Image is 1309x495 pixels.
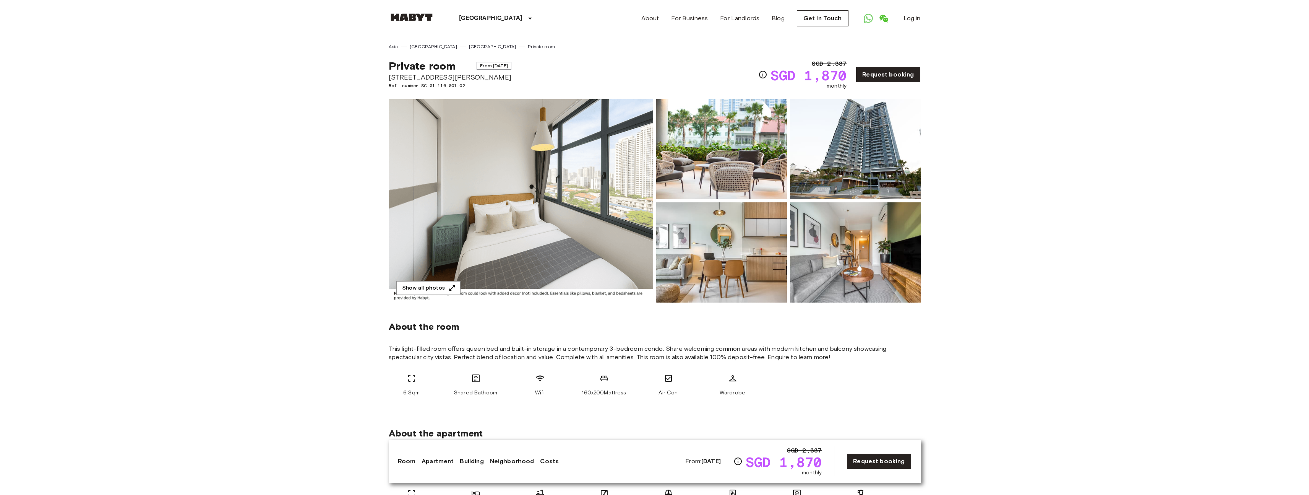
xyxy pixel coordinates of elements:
[685,457,721,466] span: From:
[720,14,759,23] a: For Landlords
[770,68,847,82] span: SGD 1,870
[876,11,891,26] a: Open WeChat
[861,11,876,26] a: Open WhatsApp
[758,70,767,79] svg: Check cost overview for full price breakdown. Please note that discounts apply to new joiners onl...
[389,99,653,303] img: Marketing picture of unit SG-01-116-001-02
[656,202,787,303] img: Picture of unit SG-01-116-001-02
[746,455,822,469] span: SGD 1,870
[856,67,920,83] a: Request booking
[720,389,745,397] span: Wardrobe
[535,389,545,397] span: Wifi
[797,10,848,26] a: Get in Touch
[656,99,787,199] img: Picture of unit SG-01-116-001-02
[790,202,921,303] img: Picture of unit SG-01-116-001-02
[490,457,534,466] a: Neighborhood
[403,389,420,397] span: 6 Sqm
[422,457,454,466] a: Apartment
[802,469,822,477] span: monthly
[389,43,398,50] a: Asia
[459,14,523,23] p: [GEOGRAPHIC_DATA]
[847,453,911,469] a: Request booking
[827,82,847,90] span: monthly
[396,281,461,295] button: Show all photos
[733,457,743,466] svg: Check cost overview for full price breakdown. Please note that discounts apply to new joiners onl...
[540,457,559,466] a: Costs
[389,345,921,361] span: This light-filled room offers queen bed and built-in storage in a contemporary 3-bedroom condo. S...
[641,14,659,23] a: About
[469,43,516,50] a: [GEOGRAPHIC_DATA]
[659,389,678,397] span: Air Con
[454,389,497,397] span: Shared Bathoom
[389,13,435,21] img: Habyt
[582,389,626,397] span: 160x200Mattress
[477,62,511,70] span: From [DATE]
[389,59,456,72] span: Private room
[787,446,822,455] span: SGD 2,337
[701,458,721,465] b: [DATE]
[671,14,708,23] a: For Business
[389,82,511,89] span: Ref. number SG-01-116-001-02
[790,99,921,199] img: Picture of unit SG-01-116-001-02
[528,43,555,50] a: Private room
[389,321,921,332] span: About the room
[772,14,785,23] a: Blog
[460,457,483,466] a: Building
[903,14,921,23] a: Log in
[410,43,457,50] a: [GEOGRAPHIC_DATA]
[398,457,416,466] a: Room
[812,59,847,68] span: SGD 2,337
[389,72,511,82] span: [STREET_ADDRESS][PERSON_NAME]
[389,428,483,439] span: About the apartment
